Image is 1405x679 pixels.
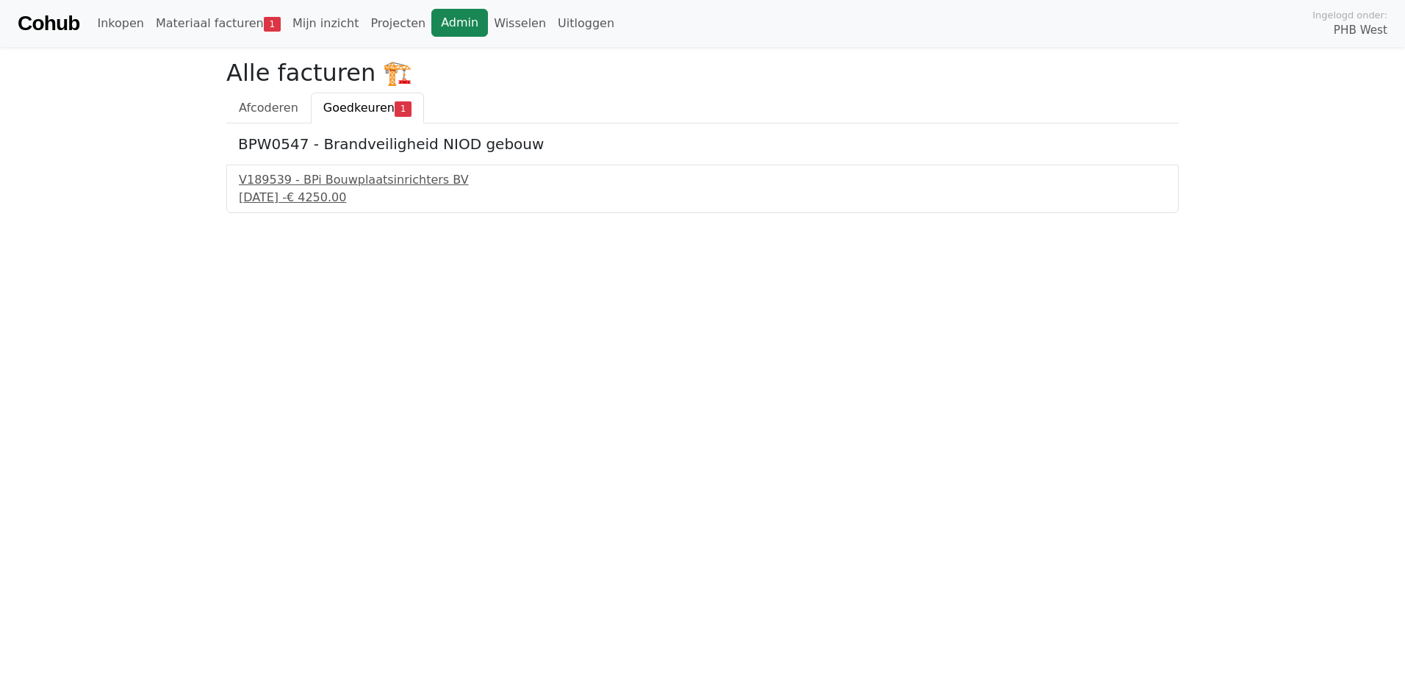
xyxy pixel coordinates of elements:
[239,101,298,115] span: Afcoderen
[323,101,395,115] span: Goedkeuren
[552,9,620,38] a: Uitloggen
[239,171,1166,206] a: V189539 - BPi Bouwplaatsinrichters BV[DATE] -€ 4250.00
[226,93,311,123] a: Afcoderen
[287,190,346,204] span: € 4250.00
[239,189,1166,206] div: [DATE] -
[226,59,1179,87] h2: Alle facturen 🏗️
[364,9,431,38] a: Projecten
[395,101,412,116] span: 1
[287,9,365,38] a: Mijn inzicht
[150,9,287,38] a: Materiaal facturen1
[91,9,149,38] a: Inkopen
[239,171,1166,189] div: V189539 - BPi Bouwplaatsinrichters BV
[18,6,79,41] a: Cohub
[431,9,488,37] a: Admin
[1334,22,1387,39] span: PHB West
[264,17,281,32] span: 1
[488,9,552,38] a: Wisselen
[311,93,424,123] a: Goedkeuren1
[238,135,1167,153] h5: BPW0547 - Brandveiligheid NIOD gebouw
[1312,8,1387,22] span: Ingelogd onder:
